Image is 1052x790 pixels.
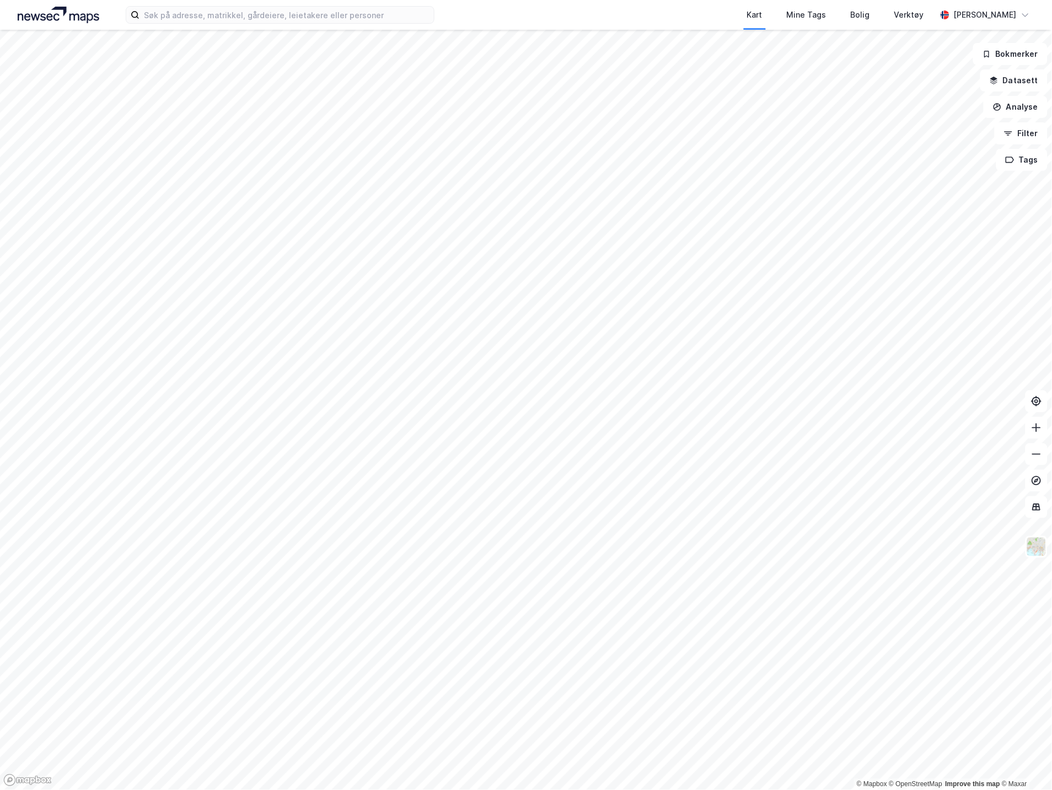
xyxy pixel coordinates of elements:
[954,8,1017,22] div: [PERSON_NAME]
[1026,536,1047,557] img: Z
[894,8,924,22] div: Verktøy
[18,7,99,23] img: logo.a4113a55bc3d86da70a041830d287a7e.svg
[139,7,434,23] input: Søk på adresse, matrikkel, gårdeiere, leietakere eller personer
[973,43,1048,65] button: Bokmerker
[3,774,52,787] a: Mapbox homepage
[747,8,763,22] div: Kart
[997,737,1052,790] iframe: Chat Widget
[946,781,1000,788] a: Improve this map
[851,8,870,22] div: Bolig
[984,96,1048,118] button: Analyse
[857,781,887,788] a: Mapbox
[997,737,1052,790] div: Kontrollprogram for chat
[787,8,826,22] div: Mine Tags
[996,149,1048,171] button: Tags
[995,122,1048,144] button: Filter
[980,69,1048,92] button: Datasett
[889,781,943,788] a: OpenStreetMap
